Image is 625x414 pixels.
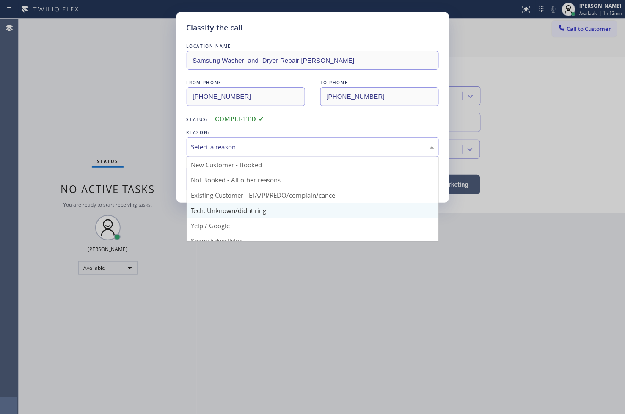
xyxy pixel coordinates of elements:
[191,142,434,152] div: Select a reason
[187,203,438,218] div: Tech, Unknown/didnt ring
[187,157,438,172] div: New Customer - Booked
[187,22,243,33] h5: Classify the call
[320,87,439,106] input: To phone
[320,78,439,87] div: TO PHONE
[187,218,438,233] div: Yelp / Google
[187,78,305,87] div: FROM PHONE
[215,116,264,122] span: COMPLETED
[187,188,438,203] div: Existing Customer - ETA/PI/REDO/complain/cancel
[187,233,438,248] div: Spam/Advertising
[187,116,209,122] span: Status:
[187,172,438,188] div: Not Booked - All other reasons
[187,42,439,51] div: LOCATION NAME
[187,128,439,137] div: REASON:
[187,87,305,106] input: From phone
